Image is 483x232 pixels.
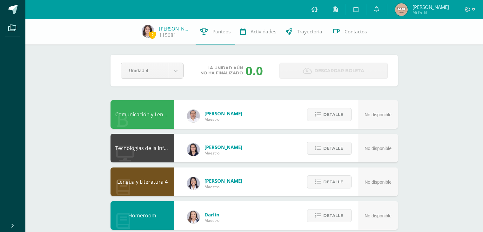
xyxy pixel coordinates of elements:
[314,63,364,78] span: Descargar boleta
[323,109,343,120] span: Detalle
[205,178,242,184] span: [PERSON_NAME]
[251,28,276,35] span: Actividades
[196,19,235,44] a: Punteos
[187,211,200,223] img: 794815d7ffad13252b70ea13fddba508.png
[149,31,156,39] span: 2
[365,180,392,185] span: No disponible
[205,117,242,122] span: Maestro
[323,142,343,154] span: Detalle
[187,143,200,156] img: dbcf09110664cdb6f63fe058abfafc14.png
[345,28,367,35] span: Contactos
[281,19,327,44] a: Trayectoria
[307,175,352,188] button: Detalle
[187,177,200,190] img: fd1196377973db38ffd7ffd912a4bf7e.png
[142,25,154,38] img: b8e3614bd679735245f6aae5f2e969f0.png
[413,10,449,15] span: Mi Perfil
[205,144,242,150] span: [PERSON_NAME]
[111,167,174,196] div: Lengua y Literatura 4
[413,4,449,10] span: [PERSON_NAME]
[205,218,219,223] span: Maestro
[235,19,281,44] a: Actividades
[245,62,263,79] div: 0.0
[205,150,242,156] span: Maestro
[159,25,191,32] a: [PERSON_NAME]
[365,112,392,117] span: No disponible
[365,146,392,151] span: No disponible
[365,213,392,218] span: No disponible
[307,108,352,121] button: Detalle
[159,32,176,38] a: 115081
[111,134,174,162] div: Tecnologías de la Información y la Comunicación 4
[307,142,352,155] button: Detalle
[205,110,242,117] span: [PERSON_NAME]
[121,63,183,78] a: Unidad 4
[212,28,231,35] span: Punteos
[297,28,322,35] span: Trayectoria
[205,184,242,189] span: Maestro
[323,176,343,188] span: Detalle
[129,63,160,78] span: Unidad 4
[323,210,343,222] span: Detalle
[200,65,243,76] span: La unidad aún no ha finalizado
[111,100,174,129] div: Comunicación y Lenguaje L3 Inglés 4
[395,3,408,16] img: 1d0ca742f2febfec89986c8588b009e1.png
[327,19,372,44] a: Contactos
[307,209,352,222] button: Detalle
[187,110,200,122] img: 04fbc0eeb5f5f8cf55eb7ff53337e28b.png
[205,211,219,218] span: Darlin
[111,201,174,230] div: Homeroom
